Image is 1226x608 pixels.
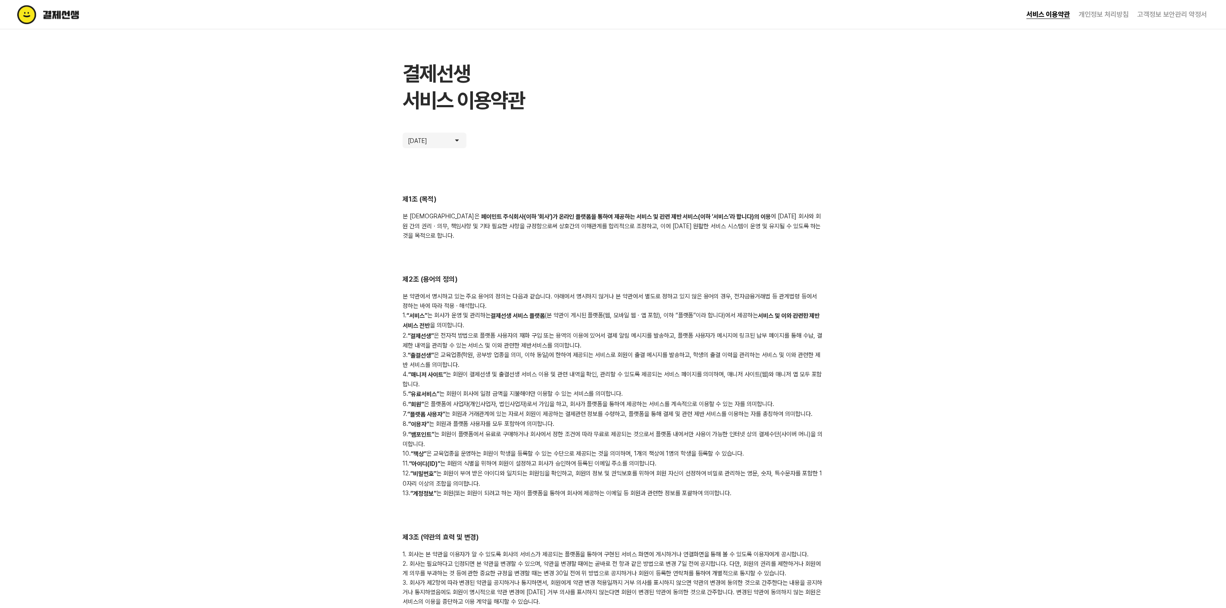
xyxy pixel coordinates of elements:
[407,312,427,319] b: “서비스”
[481,213,770,220] b: 페이민트 주식회사(이하 ‘회사’)가 온라인 플랫폼을 통하여 제공하는 서비스 및 관련 제반 서비스(이하 ‘서비스’라 합니다)의 이용
[403,292,823,498] div: 본 약관에서 명시하고 있는 주요 용어의 정의는 다음과 같습니다. 아래에서 명시하지 않거나 본 약관에서 별도로 정하고 있지 않은 용어의 경우, 전자금융거래법 등 관계법령 등에서...
[408,391,439,398] b: “유료서비스”
[410,471,436,478] b: “비밀번호”
[491,312,545,319] b: 결제선생 서비스 플랫폼
[403,133,466,148] button: [DATE]
[403,312,819,329] b: 서비스 및 이와 관련한 제반 서비스 전반
[410,490,436,497] b: “계정정보”
[403,275,823,285] h2: 제2조 (용어의 정의)
[1079,10,1129,19] a: 개인정보 처리방침
[408,352,434,359] b: “출결선생”
[408,136,434,145] p: [DATE]
[1137,10,1207,19] a: 고객정보 보안관리 약정서
[411,450,426,457] b: “책상”
[408,332,434,339] b: “결제선생”
[408,401,424,408] b: “회원”
[403,195,823,205] h2: 제1조 (목적)
[403,533,823,543] h2: 제3조 (약관의 효력 및 변경)
[403,211,823,240] div: 본 [DEMOGRAPHIC_DATA]은 에 [DATE] 회사와 회원 간의 권리 · 의무, 책임사항 및 기타 필요한 사항을 규정함으로써 상호간의 이해관계를 합리적으로 조정하고,...
[407,411,445,418] b: “플랫폼 사용자”
[453,136,461,145] img: arrow icon
[403,60,823,114] h1: 결제선생 서비스 이용약관
[408,431,434,438] b: “쌤포인트”
[408,421,429,428] b: “이용자”
[1026,10,1070,19] a: 서비스 이용약관
[17,5,116,24] img: terms logo
[408,371,446,378] b: “매니저 사이트”
[409,460,440,467] b: “아이디(ID)”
